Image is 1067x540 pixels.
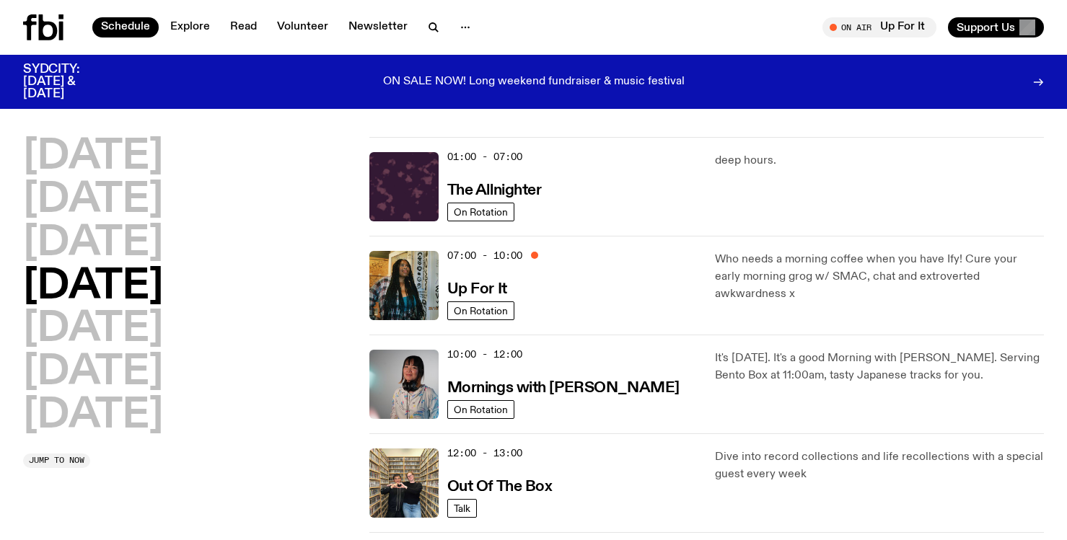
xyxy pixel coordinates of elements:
[454,305,508,316] span: On Rotation
[447,499,477,518] a: Talk
[23,223,163,264] button: [DATE]
[957,21,1015,34] span: Support Us
[948,17,1044,37] button: Support Us
[340,17,416,37] a: Newsletter
[23,267,163,307] button: [DATE]
[454,503,470,513] span: Talk
[447,479,553,495] h3: Out Of The Box
[447,400,514,419] a: On Rotation
[268,17,337,37] a: Volunteer
[23,353,163,393] button: [DATE]
[447,282,507,297] h3: Up For It
[447,203,514,221] a: On Rotation
[383,76,685,89] p: ON SALE NOW! Long weekend fundraiser & music festival
[447,446,522,460] span: 12:00 - 13:00
[23,453,90,468] button: Jump to now
[447,180,542,198] a: The Allnighter
[447,150,522,164] span: 01:00 - 07:00
[23,137,163,177] button: [DATE]
[447,249,522,262] span: 07:00 - 10:00
[715,152,1044,169] p: deep hours.
[162,17,219,37] a: Explore
[23,63,115,100] h3: SYDCITY: [DATE] & [DATE]
[221,17,265,37] a: Read
[822,17,936,37] button: On AirUp For It
[23,396,163,436] button: [DATE]
[447,279,507,297] a: Up For It
[454,404,508,415] span: On Rotation
[369,448,439,518] img: Matt and Kate stand in the music library and make a heart shape with one hand each.
[715,251,1044,303] p: Who needs a morning coffee when you have Ify! Cure your early morning grog w/ SMAC, chat and extr...
[369,350,439,419] img: Kana Frazer is smiling at the camera with her head tilted slightly to her left. She wears big bla...
[715,350,1044,384] p: It's [DATE]. It's a good Morning with [PERSON_NAME]. Serving Bento Box at 11:00am, tasty Japanese...
[23,309,163,350] button: [DATE]
[454,206,508,217] span: On Rotation
[92,17,159,37] a: Schedule
[447,477,553,495] a: Out Of The Box
[447,301,514,320] a: On Rotation
[29,456,84,464] span: Jump to now
[447,378,680,396] a: Mornings with [PERSON_NAME]
[23,180,163,221] button: [DATE]
[447,348,522,361] span: 10:00 - 12:00
[447,183,542,198] h3: The Allnighter
[715,448,1044,483] p: Dive into record collections and life recollections with a special guest every week
[447,381,680,396] h3: Mornings with [PERSON_NAME]
[369,251,439,320] img: Ify - a Brown Skin girl with black braided twists, looking up to the side with her tongue stickin...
